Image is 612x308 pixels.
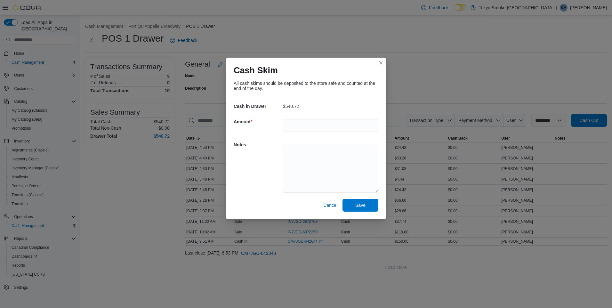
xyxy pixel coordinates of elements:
[321,199,340,212] button: Cancel
[234,65,278,76] h1: Cash Skim
[234,138,282,151] h5: Notes
[234,81,378,91] div: All cash skims should be deposited to the store safe and counted at the end of the day.
[283,104,299,109] p: $540.72
[234,115,282,128] h5: Amount
[234,100,282,113] h5: Cash in Drawer
[377,59,385,67] button: Closes this modal window
[342,199,378,212] button: Save
[323,202,337,208] span: Cancel
[355,202,366,208] span: Save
